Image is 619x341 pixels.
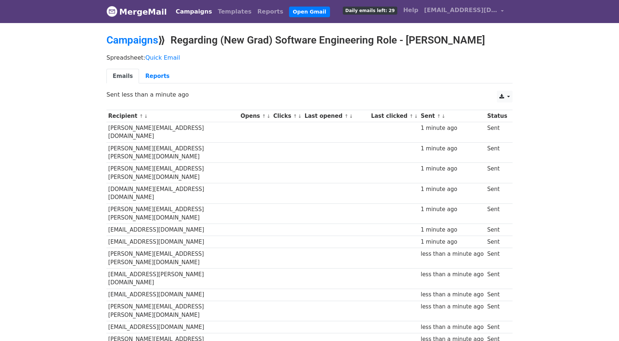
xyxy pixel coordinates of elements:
td: Sent [485,122,509,143]
span: Daily emails left: 29 [343,7,397,15]
td: [DOMAIN_NAME][EMAIL_ADDRESS][DOMAIN_NAME] [106,183,239,203]
td: [PERSON_NAME][EMAIL_ADDRESS][PERSON_NAME][DOMAIN_NAME] [106,301,239,321]
a: ↑ [344,113,348,119]
td: Sent [485,236,509,248]
td: Sent [485,142,509,163]
a: Emails [106,69,139,84]
a: ↑ [139,113,143,119]
a: ↑ [293,113,297,119]
a: ↓ [144,113,148,119]
div: less than a minute ago [421,291,484,299]
a: Open Gmail [289,7,330,17]
th: Last clicked [369,110,419,122]
td: Sent [485,183,509,203]
td: [PERSON_NAME][EMAIL_ADDRESS][PERSON_NAME][DOMAIN_NAME] [106,248,239,269]
a: ↑ [262,113,266,119]
div: 1 minute ago [421,124,484,132]
a: Campaigns [106,34,158,46]
a: Help [400,3,421,18]
div: less than a minute ago [421,323,484,331]
th: Status [485,110,509,122]
a: Reports [255,4,286,19]
td: Sent [485,301,509,321]
a: Quick Email [145,54,180,61]
td: [EMAIL_ADDRESS][DOMAIN_NAME] [106,236,239,248]
img: MergeMail logo [106,6,117,17]
div: 1 minute ago [421,226,484,234]
a: Templates [215,4,254,19]
td: Sent [485,203,509,224]
h2: ⟫ Regarding (New Grad) Software Engineering Role - [PERSON_NAME] [106,34,513,46]
a: ↓ [298,113,302,119]
td: Sent [485,224,509,236]
a: MergeMail [106,4,167,19]
td: [PERSON_NAME][EMAIL_ADDRESS][DOMAIN_NAME] [106,122,239,143]
div: 1 minute ago [421,145,484,153]
th: Opens [239,110,272,122]
a: ↓ [414,113,418,119]
td: Sent [485,268,509,289]
p: Sent less than a minute ago [106,91,513,98]
th: Sent [419,110,485,122]
div: 1 minute ago [421,165,484,173]
a: [EMAIL_ADDRESS][DOMAIN_NAME] [421,3,507,20]
td: Sent [485,321,509,333]
th: Recipient [106,110,239,122]
a: ↑ [437,113,441,119]
p: Spreadsheet: [106,54,513,61]
td: Sent [485,248,509,269]
td: [PERSON_NAME][EMAIL_ADDRESS][PERSON_NAME][DOMAIN_NAME] [106,142,239,163]
div: less than a minute ago [421,270,484,279]
a: Campaigns [173,4,215,19]
div: 1 minute ago [421,238,484,246]
a: Reports [139,69,176,84]
a: Daily emails left: 29 [340,3,400,18]
td: Sent [485,163,509,183]
a: ↑ [409,113,413,119]
td: [EMAIL_ADDRESS][DOMAIN_NAME] [106,289,239,301]
th: Last opened [303,110,369,122]
td: [PERSON_NAME][EMAIL_ADDRESS][PERSON_NAME][DOMAIN_NAME] [106,163,239,183]
a: ↓ [442,113,446,119]
td: Sent [485,289,509,301]
a: ↓ [349,113,353,119]
td: [PERSON_NAME][EMAIL_ADDRESS][PERSON_NAME][DOMAIN_NAME] [106,203,239,224]
a: ↓ [267,113,271,119]
div: 1 minute ago [421,185,484,194]
td: [EMAIL_ADDRESS][PERSON_NAME][DOMAIN_NAME] [106,268,239,289]
div: less than a minute ago [421,250,484,258]
div: less than a minute ago [421,303,484,311]
div: 1 minute ago [421,205,484,214]
td: [EMAIL_ADDRESS][DOMAIN_NAME] [106,321,239,333]
td: [EMAIL_ADDRESS][DOMAIN_NAME] [106,224,239,236]
span: [EMAIL_ADDRESS][DOMAIN_NAME] [424,6,497,15]
th: Clicks [271,110,303,122]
